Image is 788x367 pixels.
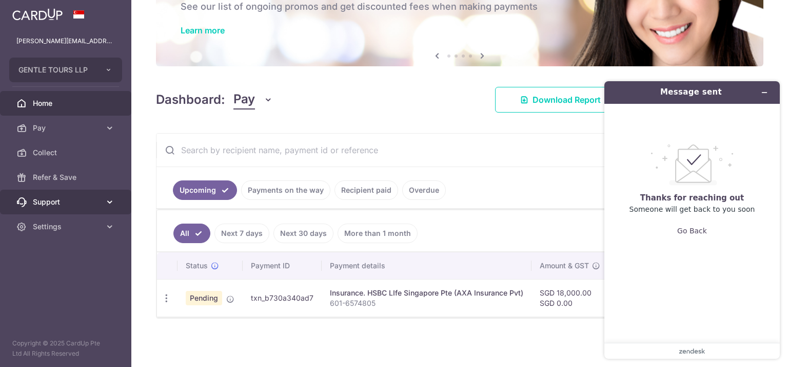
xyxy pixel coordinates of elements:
p: 601-6574805 [330,298,523,308]
a: Payments on the way [241,180,330,200]
button: GENTLE TOURS LLP [9,58,122,82]
p: [PERSON_NAME][EMAIL_ADDRESS][DOMAIN_NAME] [16,36,115,46]
a: All [173,224,210,243]
a: Upcoming [173,180,237,200]
a: Next 7 days [214,224,269,243]
span: Refer & Save [33,172,101,182]
span: Download Report [533,94,601,106]
span: Settings [33,222,101,232]
img: CardUp [12,8,63,21]
span: Collect [33,148,101,158]
a: More than 1 month [338,224,418,243]
span: Support [33,197,101,207]
a: Overdue [402,180,446,200]
span: GENTLE TOURS LLP [18,65,94,75]
iframe: Find more information here [596,73,788,367]
span: Home [33,98,101,108]
a: Next 30 days [273,224,333,243]
span: Pending [186,291,222,305]
a: Learn more [181,25,225,35]
input: Search by recipient name, payment id or reference [156,134,738,167]
td: txn_b730a340ad7 [243,279,322,317]
th: Payment details [322,252,531,279]
a: Recipient paid [334,180,398,200]
div: Insurance. HSBC LIfe Singapore Pte (AXA Insurance Pvt) [330,288,523,298]
span: Amount & GST [540,261,589,271]
td: SGD 18,000.00 SGD 0.00 [531,279,608,317]
button: Pay [233,90,273,109]
span: Help [23,7,44,16]
span: Status [186,261,208,271]
h6: See our list of ongoing promos and get discounted fees when making payments [181,1,739,13]
a: Download Report [495,87,626,113]
span: Pay [33,123,101,133]
th: Payment ID [243,252,322,279]
span: Pay [233,90,255,109]
h4: Dashboard: [156,90,225,109]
